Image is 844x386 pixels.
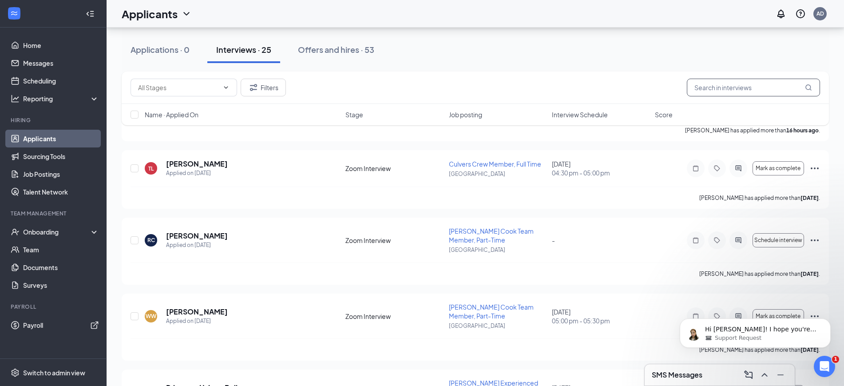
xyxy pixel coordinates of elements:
[166,169,228,178] div: Applied on [DATE]
[773,368,788,382] button: Minimize
[166,231,228,241] h5: [PERSON_NAME]
[23,316,99,334] a: PayrollExternalLink
[11,227,20,236] svg: UserCheck
[147,236,155,244] div: RC
[23,130,99,147] a: Applicants
[86,9,95,18] svg: Collapse
[776,8,786,19] svg: Notifications
[809,163,820,174] svg: Ellipses
[449,110,482,119] span: Job posting
[131,44,190,55] div: Applications · 0
[805,84,812,91] svg: MagnifyingGlass
[733,165,744,172] svg: ActiveChat
[652,370,702,380] h3: SMS Messages
[23,72,99,90] a: Scheduling
[345,312,443,321] div: Zoom Interview
[552,307,650,325] div: [DATE]
[712,237,722,244] svg: Tag
[754,237,802,243] span: Schedule interview
[757,368,772,382] button: ChevronUp
[753,233,804,247] button: Schedule interview
[552,316,650,325] span: 05:00 pm - 05:30 pm
[166,159,228,169] h5: [PERSON_NAME]
[10,9,19,18] svg: WorkstreamLogo
[222,84,230,91] svg: ChevronDown
[145,110,198,119] span: Name · Applied On
[23,36,99,54] a: Home
[552,110,608,119] span: Interview Schedule
[345,110,363,119] span: Stage
[23,165,99,183] a: Job Postings
[800,195,819,201] b: [DATE]
[449,170,547,178] p: [GEOGRAPHIC_DATA]
[11,116,97,124] div: Hiring
[298,44,374,55] div: Offers and hires · 53
[146,312,156,320] div: WW
[690,237,701,244] svg: Note
[122,6,178,21] h1: Applicants
[248,82,259,93] svg: Filter
[23,241,99,259] a: Team
[816,10,824,17] div: AD
[23,183,99,201] a: Talent Network
[241,79,286,96] button: Filter Filters
[712,165,722,172] svg: Tag
[138,83,219,92] input: All Stages
[775,370,786,380] svg: Minimize
[181,8,192,19] svg: ChevronDown
[655,110,673,119] span: Score
[449,160,541,168] span: Culvers Crew Member, Full Time
[756,165,800,171] span: Mark as complete
[552,159,650,177] div: [DATE]
[733,237,744,244] svg: ActiveChat
[11,368,20,377] svg: Settings
[166,307,228,317] h5: [PERSON_NAME]
[759,370,770,380] svg: ChevronUp
[743,370,754,380] svg: ComposeMessage
[687,79,820,96] input: Search in interviews
[23,54,99,72] a: Messages
[23,94,99,103] div: Reporting
[148,165,154,172] div: TL
[795,8,806,19] svg: QuestionInfo
[809,235,820,246] svg: Ellipses
[23,227,91,236] div: Onboarding
[11,210,97,217] div: Team Management
[23,276,99,294] a: Surveys
[753,161,804,175] button: Mark as complete
[449,303,534,320] span: [PERSON_NAME] Cook Team Member, Part-Time
[690,165,701,172] svg: Note
[345,236,443,245] div: Zoom Interview
[23,259,99,276] a: Documents
[166,317,228,326] div: Applied on [DATE]
[345,164,443,173] div: Zoom Interview
[666,300,844,362] iframe: Intercom notifications message
[832,356,839,363] span: 1
[449,246,547,254] p: [GEOGRAPHIC_DATA]
[699,270,820,278] p: [PERSON_NAME] has applied more than .
[552,236,555,244] span: -
[814,356,835,377] iframe: Intercom live chat
[552,168,650,177] span: 04:30 pm - 05:00 pm
[699,194,820,202] p: [PERSON_NAME] has applied more than .
[449,322,547,330] p: [GEOGRAPHIC_DATA]
[11,303,97,310] div: Payroll
[23,147,99,165] a: Sourcing Tools
[449,227,534,244] span: [PERSON_NAME] Cook Team Member, Part-Time
[741,368,756,382] button: ComposeMessage
[166,241,228,250] div: Applied on [DATE]
[23,368,85,377] div: Switch to admin view
[800,271,819,277] b: [DATE]
[216,44,271,55] div: Interviews · 25
[11,94,20,103] svg: Analysis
